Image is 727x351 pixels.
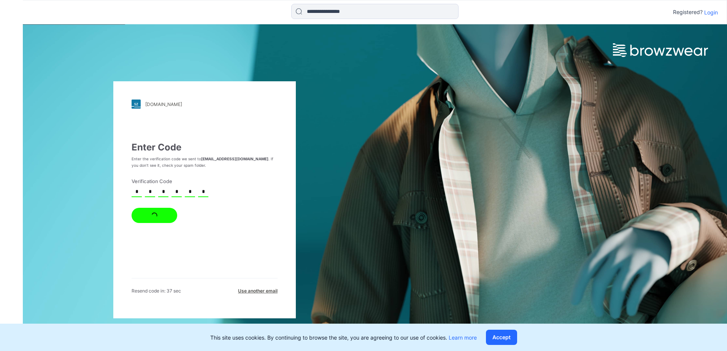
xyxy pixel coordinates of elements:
[210,334,477,342] p: This site uses cookies. By continuing to browse the site, you are agreeing to our use of cookies.
[238,288,278,294] div: Use another email
[613,43,708,57] img: browzwear-logo.e42bd6dac1945053ebaf764b6aa21510.svg
[132,142,278,153] h3: Enter Code
[132,100,141,109] img: stylezone-logo.562084cfcfab977791bfbf7441f1a819.svg
[201,157,268,161] strong: [EMAIL_ADDRESS][DOMAIN_NAME]
[486,330,517,345] button: Accept
[167,288,181,294] span: 37 sec
[132,288,181,294] div: Resend code in:
[132,100,278,109] a: [DOMAIN_NAME]
[449,334,477,341] a: Learn more
[704,8,718,16] p: Login
[132,178,273,185] label: Verification Code
[145,101,182,107] div: [DOMAIN_NAME]
[673,8,703,17] p: Registered?
[132,156,278,169] p: Enter the verification code we sent to . If you don’t see it, check your spam folder.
